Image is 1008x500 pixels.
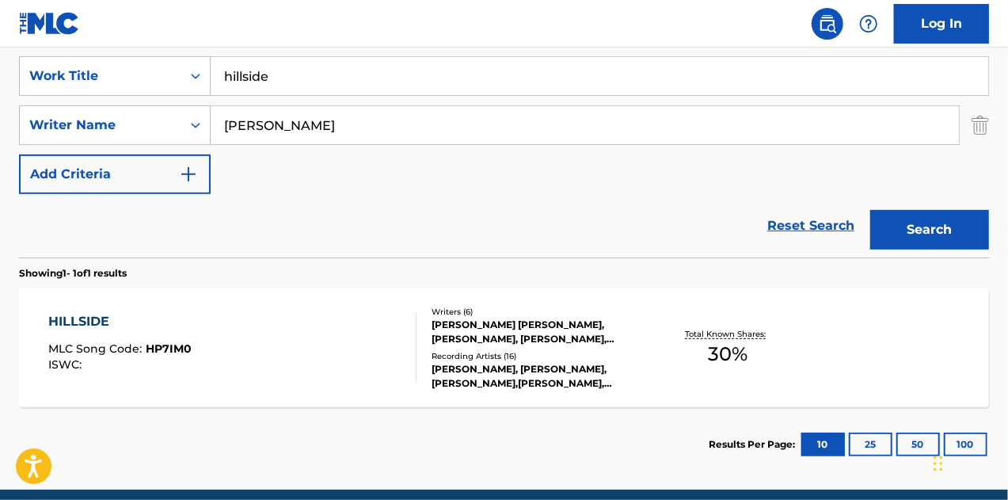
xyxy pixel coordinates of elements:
span: HP7IM0 [146,342,192,356]
div: HILLSIDE [48,312,192,331]
a: Reset Search [759,208,862,243]
div: [PERSON_NAME] [PERSON_NAME], [PERSON_NAME], [PERSON_NAME], [PERSON_NAME], [PERSON_NAME] [432,318,647,346]
button: Search [870,210,989,250]
button: Add Criteria [19,155,211,194]
a: Log In [894,4,989,44]
a: Public Search [812,8,843,40]
span: ISWC : [48,357,86,372]
div: Writer Name [29,116,172,135]
div: Work Title [29,67,172,86]
button: 50 [896,433,940,456]
div: Drag [934,440,943,487]
img: search [818,14,837,33]
div: Recording Artists ( 16 ) [432,350,647,362]
div: Help [853,8,884,40]
span: MLC Song Code : [48,342,146,356]
img: MLC Logo [19,12,80,35]
img: 9d2ae6d4665cec9f34b9.svg [179,165,198,184]
p: Showing 1 - 1 of 1 results [19,266,127,281]
form: Search Form [19,56,989,258]
iframe: Chat Widget [929,424,1008,500]
div: Writers ( 6 ) [432,306,647,318]
a: HILLSIDEMLC Song Code:HP7IM0ISWC:Writers (6)[PERSON_NAME] [PERSON_NAME], [PERSON_NAME], [PERSON_N... [19,288,989,407]
button: 10 [801,433,845,456]
img: Delete Criterion [972,105,989,145]
p: Results Per Page: [709,437,799,452]
p: Total Known Shares: [686,328,770,340]
button: 25 [849,433,892,456]
div: [PERSON_NAME], [PERSON_NAME], [PERSON_NAME],[PERSON_NAME], [PERSON_NAME] FEAT. [PERSON_NAME] RÉ, ... [432,362,647,391]
span: 30 % [708,340,747,368]
img: help [859,14,878,33]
